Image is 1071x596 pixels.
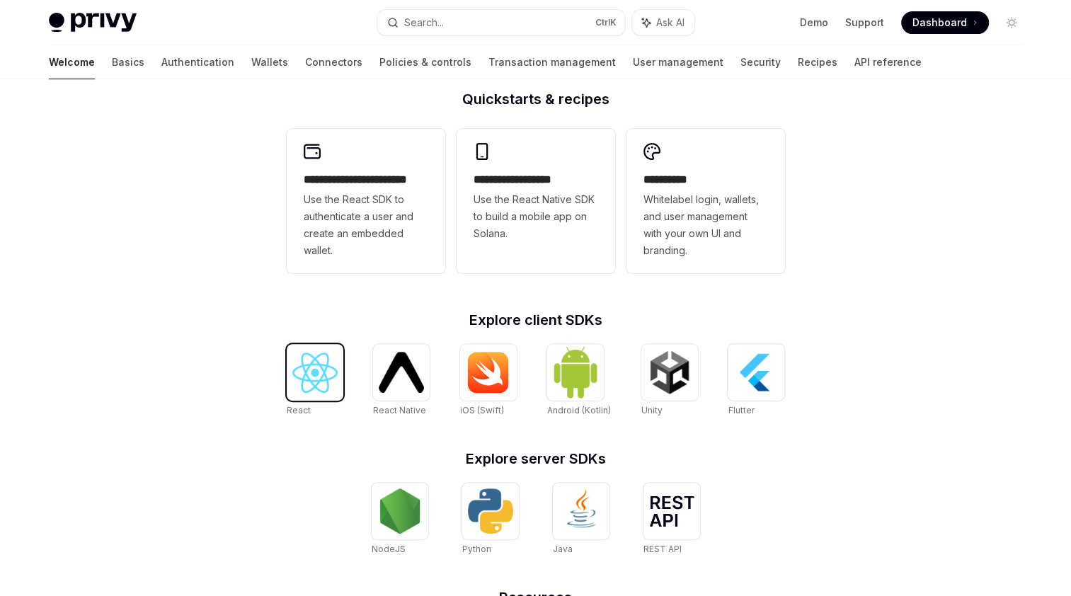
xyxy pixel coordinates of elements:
[728,405,754,416] span: Flutter
[740,45,781,79] a: Security
[632,10,694,35] button: Ask AI
[287,405,311,416] span: React
[845,16,884,30] a: Support
[404,14,444,31] div: Search...
[49,13,137,33] img: light logo
[547,344,611,418] a: Android (Kotlin)Android (Kotlin)
[304,191,428,259] span: Use the React SDK to authenticate a user and create an embedded wallet.
[466,351,511,394] img: iOS (Swift)
[728,344,784,418] a: FlutterFlutter
[641,344,698,418] a: UnityUnity
[372,483,428,556] a: NodeJSNodeJS
[553,483,609,556] a: JavaJava
[468,488,513,534] img: Python
[305,45,362,79] a: Connectors
[641,405,663,416] span: Unity
[798,45,837,79] a: Recipes
[379,352,424,392] img: React Native
[559,488,604,534] img: Java
[460,344,517,418] a: iOS (Swift)iOS (Swift)
[287,313,785,327] h2: Explore client SDKs
[377,488,423,534] img: NodeJS
[800,16,828,30] a: Demo
[474,191,598,242] span: Use the React Native SDK to build a mobile app on Solana.
[656,16,685,30] span: Ask AI
[643,544,682,554] span: REST API
[251,45,288,79] a: Wallets
[595,17,617,28] span: Ctrl K
[460,405,504,416] span: iOS (Swift)
[287,344,343,418] a: ReactReact
[854,45,922,79] a: API reference
[462,483,519,556] a: PythonPython
[643,483,700,556] a: REST APIREST API
[643,191,768,259] span: Whitelabel login, wallets, and user management with your own UI and branding.
[553,345,598,399] img: Android (Kotlin)
[462,544,491,554] span: Python
[292,353,338,393] img: React
[373,344,430,418] a: React NativeReact Native
[649,495,694,527] img: REST API
[161,45,234,79] a: Authentication
[912,16,967,30] span: Dashboard
[372,544,406,554] span: NodeJS
[373,405,426,416] span: React Native
[626,129,785,273] a: **** *****Whitelabel login, wallets, and user management with your own UI and branding.
[112,45,144,79] a: Basics
[633,45,723,79] a: User management
[901,11,989,34] a: Dashboard
[547,405,611,416] span: Android (Kotlin)
[49,45,95,79] a: Welcome
[377,10,625,35] button: Search...CtrlK
[733,350,779,395] img: Flutter
[287,452,785,466] h2: Explore server SDKs
[488,45,616,79] a: Transaction management
[379,45,471,79] a: Policies & controls
[553,544,573,554] span: Java
[287,92,785,106] h2: Quickstarts & recipes
[647,350,692,395] img: Unity
[1000,11,1023,34] button: Toggle dark mode
[457,129,615,273] a: **** **** **** ***Use the React Native SDK to build a mobile app on Solana.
